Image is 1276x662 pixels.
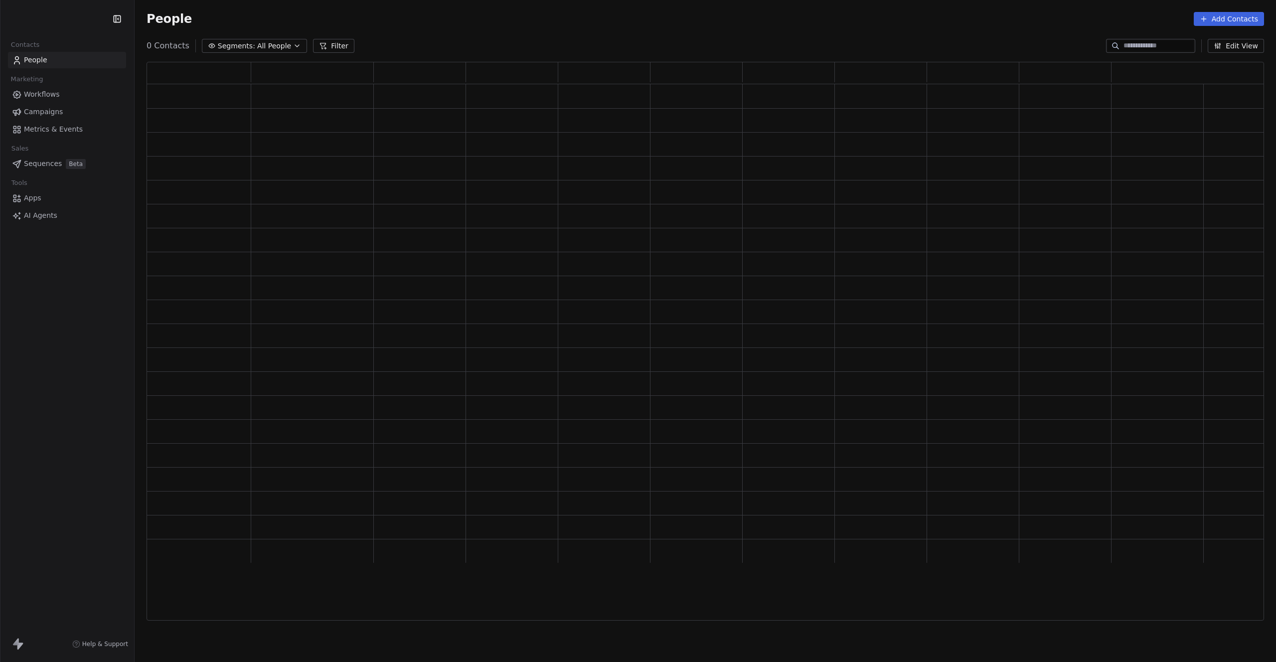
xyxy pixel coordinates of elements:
[24,55,47,65] span: People
[6,72,47,87] span: Marketing
[24,159,62,169] span: Sequences
[1194,12,1264,26] button: Add Contacts
[147,40,189,52] span: 0 Contacts
[8,156,126,172] a: SequencesBeta
[8,86,126,103] a: Workflows
[7,141,33,156] span: Sales
[257,41,291,51] span: All People
[72,640,128,648] a: Help & Support
[7,175,31,190] span: Tools
[147,11,192,26] span: People
[313,39,354,53] button: Filter
[147,84,1265,621] div: grid
[8,104,126,120] a: Campaigns
[8,190,126,206] a: Apps
[8,207,126,224] a: AI Agents
[1208,39,1264,53] button: Edit View
[24,107,63,117] span: Campaigns
[24,124,83,135] span: Metrics & Events
[8,121,126,138] a: Metrics & Events
[24,89,60,100] span: Workflows
[6,37,44,52] span: Contacts
[218,41,255,51] span: Segments:
[82,640,128,648] span: Help & Support
[66,159,86,169] span: Beta
[24,210,57,221] span: AI Agents
[8,52,126,68] a: People
[24,193,41,203] span: Apps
